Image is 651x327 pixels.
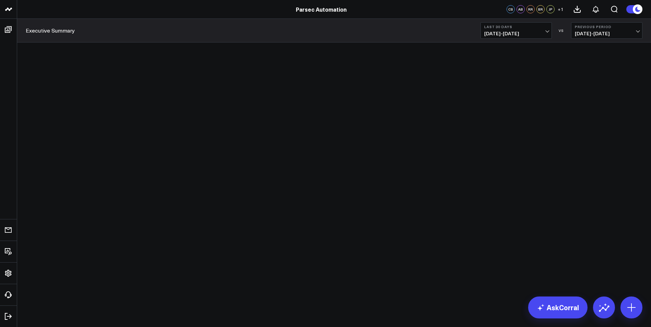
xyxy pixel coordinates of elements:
[516,5,525,13] div: AB
[480,22,552,39] button: Last 30 Days[DATE]-[DATE]
[484,31,548,36] span: [DATE] - [DATE]
[507,5,515,13] div: CS
[575,31,639,36] span: [DATE] - [DATE]
[571,22,642,39] button: Previous Period[DATE]-[DATE]
[575,25,639,29] b: Previous Period
[556,5,565,13] button: +1
[558,7,563,12] span: + 1
[484,25,548,29] b: Last 30 Days
[546,5,555,13] div: JP
[526,5,535,13] div: RR
[536,5,545,13] div: BR
[296,5,347,13] a: Parsec Automation
[555,28,568,33] div: VS
[528,296,588,318] a: AskCorral
[26,27,75,34] a: Executive Summary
